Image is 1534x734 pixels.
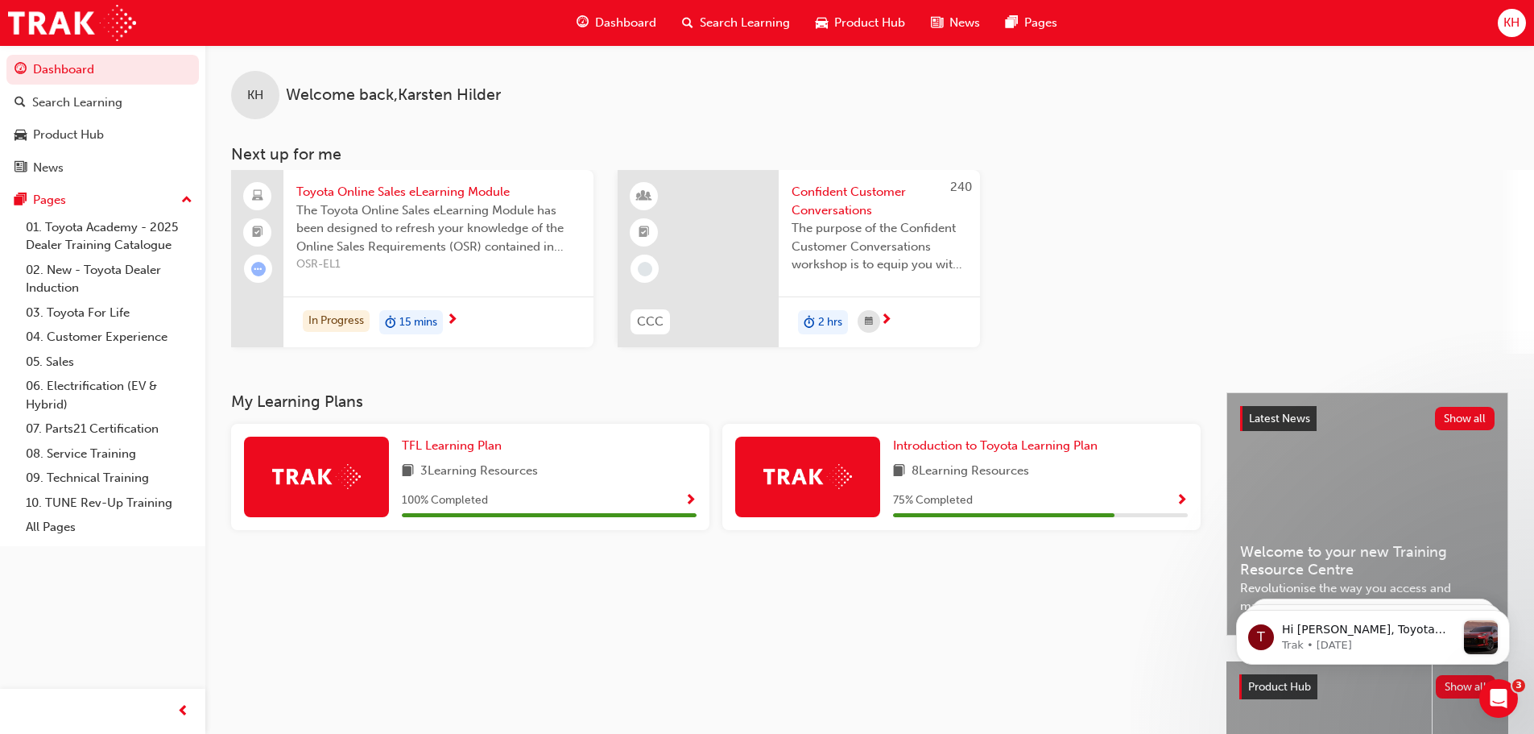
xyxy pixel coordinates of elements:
[834,14,905,32] span: Product Hub
[296,183,581,201] span: Toyota Online Sales eLearning Module
[205,145,1534,164] h3: Next up for me
[993,6,1070,39] a: pages-iconPages
[296,255,581,274] span: OSR-EL1
[19,466,199,491] a: 09. Technical Training
[19,491,199,516] a: 10. TUNE Rev-Up Training
[618,170,980,347] a: 240CCCConfident Customer ConversationsThe purpose of the Confident Customer Conversations worksho...
[684,494,697,508] span: Show Progress
[14,63,27,77] span: guage-icon
[700,14,790,32] span: Search Learning
[303,310,370,332] div: In Progress
[639,186,650,207] span: learningResourceType_INSTRUCTOR_LED-icon
[252,222,263,243] span: booktick-icon
[6,55,199,85] a: Dashboard
[893,438,1098,453] span: Introduction to Toyota Learning Plan
[33,159,64,177] div: News
[1248,680,1311,694] span: Product Hub
[402,437,508,455] a: TFL Learning Plan
[32,93,122,112] div: Search Learning
[1240,406,1495,432] a: Latest NewsShow all
[399,313,437,332] span: 15 mins
[792,183,967,219] span: Confident Customer Conversations
[177,702,189,722] span: prev-icon
[14,161,27,176] span: news-icon
[804,312,815,333] span: duration-icon
[14,96,26,110] span: search-icon
[286,86,501,105] span: Welcome back , Karsten Hilder
[446,313,458,328] span: next-icon
[247,86,263,105] span: KH
[1498,9,1526,37] button: KH
[19,515,199,540] a: All Pages
[637,313,664,331] span: CCC
[33,126,104,144] div: Product Hub
[893,437,1104,455] a: Introduction to Toyota Learning Plan
[402,462,414,482] span: book-icon
[272,464,361,489] img: Trak
[14,128,27,143] span: car-icon
[763,464,852,489] img: Trak
[6,153,199,183] a: News
[1226,392,1508,636] a: Latest NewsShow allWelcome to your new Training Resource CentreRevolutionise the way you access a...
[402,438,502,453] span: TFL Learning Plan
[950,180,972,194] span: 240
[1024,14,1057,32] span: Pages
[1479,679,1518,718] iframe: Intercom live chat
[912,462,1029,482] span: 8 Learning Resources
[6,185,199,215] button: Pages
[1249,412,1310,425] span: Latest News
[931,13,943,33] span: news-icon
[6,52,199,185] button: DashboardSearch LearningProduct HubNews
[577,13,589,33] span: guage-icon
[19,417,199,442] a: 07. Parts21 Certification
[880,313,892,328] span: next-icon
[1176,494,1188,508] span: Show Progress
[296,201,581,256] span: The Toyota Online Sales eLearning Module has been designed to refresh your knowledge of the Onlin...
[893,462,905,482] span: book-icon
[1512,679,1525,692] span: 3
[19,301,199,326] a: 03. Toyota For Life
[385,312,396,333] span: duration-icon
[14,193,27,208] span: pages-icon
[19,215,199,258] a: 01. Toyota Academy - 2025 Dealer Training Catalogue
[1006,13,1018,33] span: pages-icon
[918,6,993,39] a: news-iconNews
[19,258,199,301] a: 02. New - Toyota Dealer Induction
[19,442,199,467] a: 08. Service Training
[1176,491,1188,511] button: Show Progress
[251,262,266,276] span: learningRecordVerb_ATTEMPT-icon
[402,491,488,510] span: 100 % Completed
[893,491,973,510] span: 75 % Completed
[684,491,697,511] button: Show Progress
[1212,578,1534,690] iframe: Intercom notifications message
[6,120,199,150] a: Product Hub
[19,325,199,350] a: 04. Customer Experience
[865,312,873,332] span: calendar-icon
[682,13,693,33] span: search-icon
[19,350,199,375] a: 05. Sales
[595,14,656,32] span: Dashboard
[818,313,842,332] span: 2 hrs
[231,392,1201,411] h3: My Learning Plans
[1503,14,1520,32] span: KH
[252,186,263,207] span: laptop-icon
[1240,543,1495,579] span: Welcome to your new Training Resource Centre
[669,6,803,39] a: search-iconSearch Learning
[231,170,593,347] a: Toyota Online Sales eLearning ModuleThe Toyota Online Sales eLearning Module has been designed to...
[639,222,650,243] span: booktick-icon
[19,374,199,417] a: 06. Electrification (EV & Hybrid)
[816,13,828,33] span: car-icon
[8,5,136,41] img: Trak
[6,88,199,118] a: Search Learning
[792,219,967,274] span: The purpose of the Confident Customer Conversations workshop is to equip you with tools to commun...
[181,190,192,211] span: up-icon
[564,6,669,39] a: guage-iconDashboard
[803,6,918,39] a: car-iconProduct Hub
[638,262,652,276] span: learningRecordVerb_NONE-icon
